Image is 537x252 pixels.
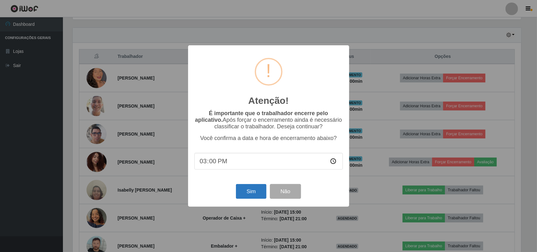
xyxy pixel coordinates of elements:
[195,110,328,123] b: É importante que o trabalhador encerre pelo aplicativo.
[270,184,301,199] button: Não
[248,95,288,106] h2: Atenção!
[194,110,343,130] p: Após forçar o encerramento ainda é necessário classificar o trabalhador. Deseja continuar?
[236,184,266,199] button: Sim
[194,135,343,142] p: Você confirma a data e hora de encerramento abaixo?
